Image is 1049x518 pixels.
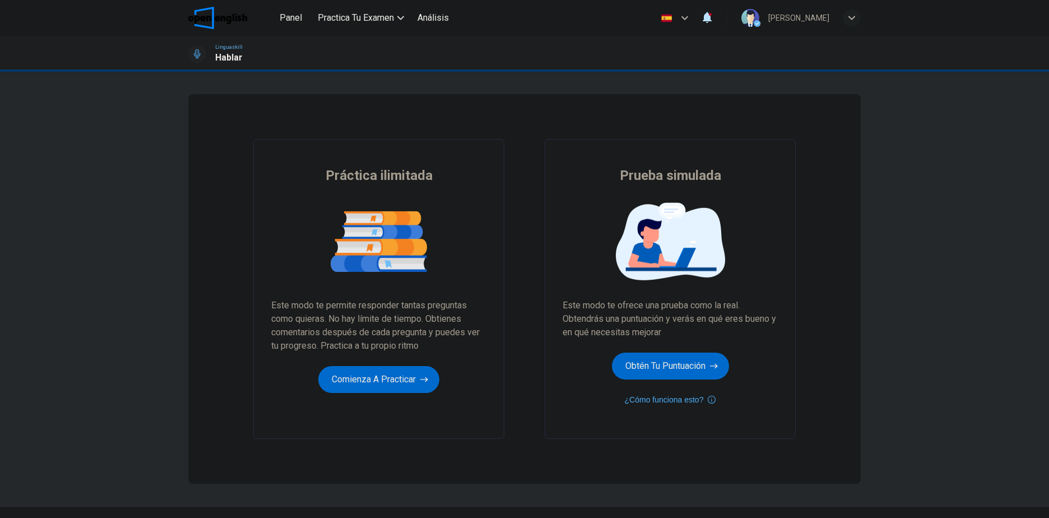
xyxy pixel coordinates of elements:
div: [PERSON_NAME] [768,11,829,25]
span: Este modo te ofrece una prueba como la real. Obtendrás una puntuación y verás en qué eres bueno y... [563,299,778,339]
span: Practica tu examen [318,11,394,25]
h1: Hablar [215,51,243,64]
span: Prueba simulada [620,166,721,184]
img: es [660,14,674,22]
img: Profile picture [741,9,759,27]
button: Panel [273,8,309,28]
button: Comienza a practicar [318,366,439,393]
span: Linguaskill [215,43,243,51]
a: OpenEnglish logo [188,7,273,29]
button: ¿Cómo funciona esto? [625,393,716,406]
span: Panel [280,11,302,25]
span: Análisis [417,11,449,25]
button: Obtén tu puntuación [612,353,729,380]
button: Practica tu examen [313,8,409,28]
span: Este modo te permite responder tantas preguntas como quieras. No hay límite de tiempo. Obtienes c... [271,299,486,353]
span: Práctica ilimitada [326,166,433,184]
img: OpenEnglish logo [188,7,247,29]
button: Análisis [413,8,453,28]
